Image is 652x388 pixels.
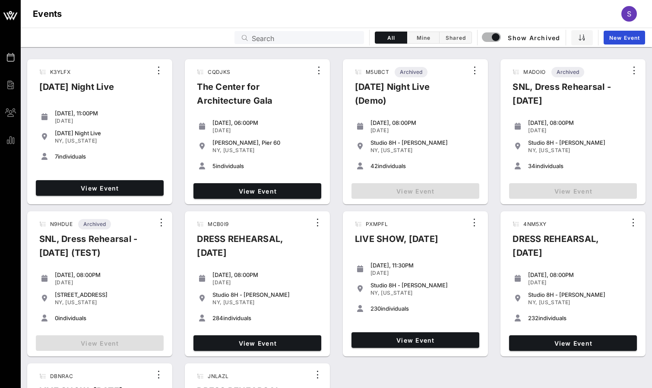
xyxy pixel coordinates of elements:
div: [DATE] [212,279,318,286]
span: 5 [212,162,216,169]
div: [DATE], 06:00PM [212,119,318,126]
span: MADOIO [523,69,545,75]
div: individuals [370,305,476,312]
div: [DATE] [212,127,318,134]
div: The Center for Architecture Gala [190,80,312,114]
span: All [380,35,402,41]
span: [US_STATE] [539,147,570,153]
span: Mine [412,35,434,41]
span: PXMPFL [366,221,388,227]
div: [DATE] [55,279,160,286]
div: [DATE] [370,270,476,277]
span: DBNRAC [50,373,73,379]
div: Studio 8H - [PERSON_NAME] [212,291,318,298]
div: [DATE], 08:00PM [528,271,633,278]
span: [US_STATE] [381,289,412,296]
div: [DATE], 11:00PM [55,110,160,117]
span: 0 [55,315,58,321]
div: [DATE], 08:00PM [528,119,633,126]
span: NY, [528,147,537,153]
div: DRESS REHEARSAL, [DATE] [190,232,310,267]
div: [PERSON_NAME], Pier 60 [212,139,318,146]
span: 284 [212,315,223,321]
div: [DATE], 08:00PM [212,271,318,278]
div: DRESS REHEARSAL, [DATE] [506,232,626,267]
span: 232 [528,315,538,321]
span: View Event [39,184,160,192]
div: Studio 8H - [PERSON_NAME] [370,139,476,146]
span: [US_STATE] [65,299,97,305]
a: New Event [604,31,645,45]
span: K3YLFX [50,69,70,75]
button: Show Archived [483,30,560,45]
div: individuals [55,315,160,321]
span: New Event [609,35,640,41]
a: View Event [351,332,479,348]
span: View Event [513,340,633,347]
span: MCB0I9 [208,221,228,227]
div: [DATE] [55,118,160,124]
span: Shared [445,35,466,41]
span: 4NM5XY [523,221,546,227]
div: individuals [528,162,633,169]
span: NY, [212,147,222,153]
div: individuals [212,162,318,169]
div: Studio 8H - [PERSON_NAME] [370,282,476,289]
div: [DATE] [528,127,633,134]
span: NY, [528,299,537,305]
span: 230 [370,305,381,312]
span: Archived [400,67,422,77]
div: [DATE], 08:00PM [370,119,476,126]
div: Studio 8H - [PERSON_NAME] [528,291,633,298]
div: individuals [212,315,318,321]
div: Studio 8H - [PERSON_NAME] [528,139,633,146]
span: 42 [370,162,378,169]
span: 7 [55,153,58,160]
div: [DATE] Night Live (Demo) [348,80,468,114]
span: Archived [557,67,579,77]
span: NY, [55,299,64,305]
span: View Event [197,340,318,347]
span: M5UBCT [366,69,389,75]
div: [DATE] Night Live [32,80,121,101]
button: Mine [407,32,440,44]
span: [US_STATE] [223,147,255,153]
span: [US_STATE] [65,137,97,144]
span: JNLAZL [208,373,228,379]
div: S [621,6,637,22]
div: SNL, Dress Rehearsal - [DATE] (TEST) [32,232,154,267]
span: S [627,10,631,18]
a: View Event [193,183,321,199]
div: [DATE], 08:00PM [55,271,160,278]
span: NY, [370,147,380,153]
a: View Event [509,335,637,351]
span: View Event [355,337,476,344]
h1: Events [33,7,62,21]
span: [US_STATE] [539,299,570,305]
div: [STREET_ADDRESS] [55,291,160,298]
span: Archived [83,219,106,229]
span: [US_STATE] [223,299,255,305]
span: View Event [197,188,318,195]
div: [DATE] [370,127,476,134]
span: N9HDUE [50,221,73,227]
span: CQDJKS [208,69,230,75]
span: Show Archived [483,32,560,43]
div: [DATE], 11:30PM [370,262,476,269]
a: View Event [193,335,321,351]
div: [DATE] [528,279,633,286]
button: All [375,32,407,44]
span: NY, [212,299,222,305]
span: 34 [528,162,535,169]
div: individuals [55,153,160,160]
div: SNL, Dress Rehearsal - [DATE] [506,80,627,114]
button: Shared [440,32,472,44]
a: View Event [36,180,164,196]
span: [US_STATE] [381,147,412,153]
span: NY, [55,137,64,144]
div: LIVE SHOW, [DATE] [348,232,445,253]
div: [DATE] Night Live [55,130,160,137]
div: individuals [370,162,476,169]
span: NY, [370,289,380,296]
div: individuals [528,315,633,321]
